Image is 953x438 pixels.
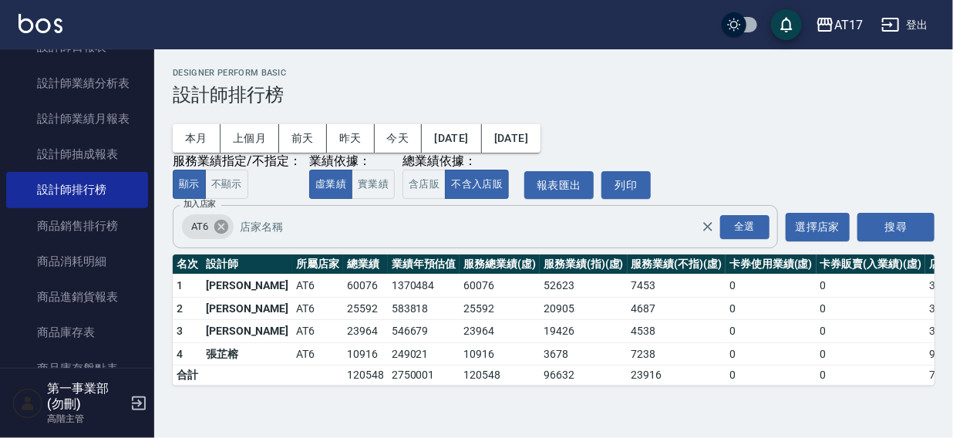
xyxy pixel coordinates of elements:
[173,153,301,170] div: 服務業績指定/不指定：
[202,297,292,320] td: [PERSON_NAME]
[6,66,148,101] a: 設計師業績分析表
[720,215,769,239] div: 全選
[540,297,628,320] td: 20905
[388,254,460,275] th: 業績年預估值
[184,198,216,210] label: 加入店家
[460,342,540,366] td: 10916
[817,342,925,366] td: 0
[388,275,460,298] td: 1370484
[697,216,719,238] button: Clear
[6,351,148,386] a: 商品庫存盤點表
[388,366,460,386] td: 2750001
[817,320,925,343] td: 0
[292,254,343,275] th: 所屬店家
[726,275,817,298] td: 0
[786,213,850,241] button: 選擇店家
[12,388,43,419] img: Person
[343,320,388,343] td: 23964
[173,366,202,386] td: 合計
[460,254,540,275] th: 服務總業績(虛)
[292,342,343,366] td: AT6
[182,219,217,234] span: AT6
[177,279,183,291] span: 1
[717,212,773,242] button: Open
[857,213,934,241] button: 搜尋
[6,279,148,315] a: 商品進銷貨報表
[327,124,375,153] button: 昨天
[771,9,802,40] button: save
[6,244,148,279] a: 商品消耗明細
[628,366,726,386] td: 23916
[182,214,234,239] div: AT6
[726,342,817,366] td: 0
[236,214,728,241] input: 店家名稱
[460,275,540,298] td: 60076
[460,366,540,386] td: 120548
[540,320,628,343] td: 19426
[375,124,423,153] button: 今天
[309,153,395,170] div: 業績依據：
[19,14,62,33] img: Logo
[817,366,925,386] td: 0
[343,366,388,386] td: 120548
[628,254,726,275] th: 服務業績(不指)(虛)
[402,153,517,170] div: 總業績依據：
[402,170,446,200] button: 含店販
[202,275,292,298] td: [PERSON_NAME]
[540,366,628,386] td: 96632
[292,275,343,298] td: AT6
[445,170,509,200] button: 不含入店販
[173,254,202,275] th: 名次
[343,275,388,298] td: 60076
[726,254,817,275] th: 卡券使用業績(虛)
[726,320,817,343] td: 0
[309,170,352,200] button: 虛業績
[292,297,343,320] td: AT6
[388,320,460,343] td: 546679
[343,342,388,366] td: 10916
[352,170,395,200] button: 實業績
[726,297,817,320] td: 0
[173,68,934,78] h2: Designer Perform Basic
[47,412,126,426] p: 高階主管
[460,320,540,343] td: 23964
[628,275,726,298] td: 7453
[540,342,628,366] td: 3678
[202,342,292,366] td: 張芷榕
[628,320,726,343] td: 4538
[834,15,863,35] div: AT17
[460,297,540,320] td: 25592
[540,275,628,298] td: 52623
[6,208,148,244] a: 商品銷售排行榜
[202,320,292,343] td: [PERSON_NAME]
[6,101,148,136] a: 設計師業績月報表
[817,275,925,298] td: 0
[628,342,726,366] td: 7238
[540,254,628,275] th: 服務業績(指)(虛)
[524,171,594,200] button: 報表匯出
[343,297,388,320] td: 25592
[6,136,148,172] a: 設計師抽成報表
[810,9,869,41] button: AT17
[875,11,934,39] button: 登出
[817,297,925,320] td: 0
[177,302,183,315] span: 2
[202,254,292,275] th: 設計師
[601,171,651,200] button: 列印
[388,297,460,320] td: 583818
[47,381,126,412] h5: 第一事業部 (勿刪)
[173,124,221,153] button: 本月
[422,124,481,153] button: [DATE]
[6,172,148,207] a: 設計師排行榜
[177,348,183,360] span: 4
[6,315,148,350] a: 商品庫存表
[726,366,817,386] td: 0
[292,320,343,343] td: AT6
[279,124,327,153] button: 前天
[628,297,726,320] td: 4687
[173,84,934,106] h3: 設計師排行榜
[173,170,206,200] button: 顯示
[817,254,925,275] th: 卡券販賣(入業績)(虛)
[388,342,460,366] td: 249021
